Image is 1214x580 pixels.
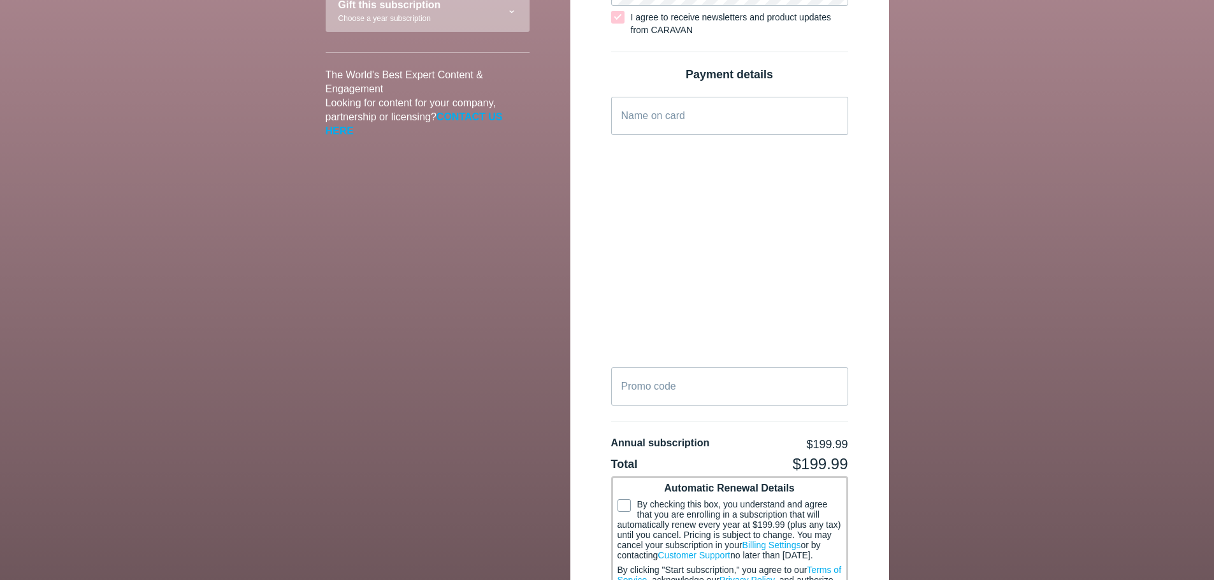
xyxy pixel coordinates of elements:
a: Customer Support [658,550,730,560]
div: I agree to receive newsletters and product updates from CARAVAN [631,11,848,36]
span: Annual subscription [611,437,710,448]
a: Billing Settings [742,540,801,550]
a: CONTACT US HERE [326,111,503,136]
iframe: Secure payment input frame [609,138,851,364]
p: The World's Best Expert Content & Engagement Looking for content for your company, partnership or... [326,68,530,138]
div: Choose a year subscription [338,13,441,24]
div: $199.99 [806,437,848,452]
div: $199.99 [793,457,848,471]
div: Payment details [611,67,848,81]
span: Total [611,458,638,470]
span: Automatic Renewal Details [664,483,795,493]
span: By checking this box, you understand and agree that you are enrolling in a subscription that will... [618,499,841,560]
